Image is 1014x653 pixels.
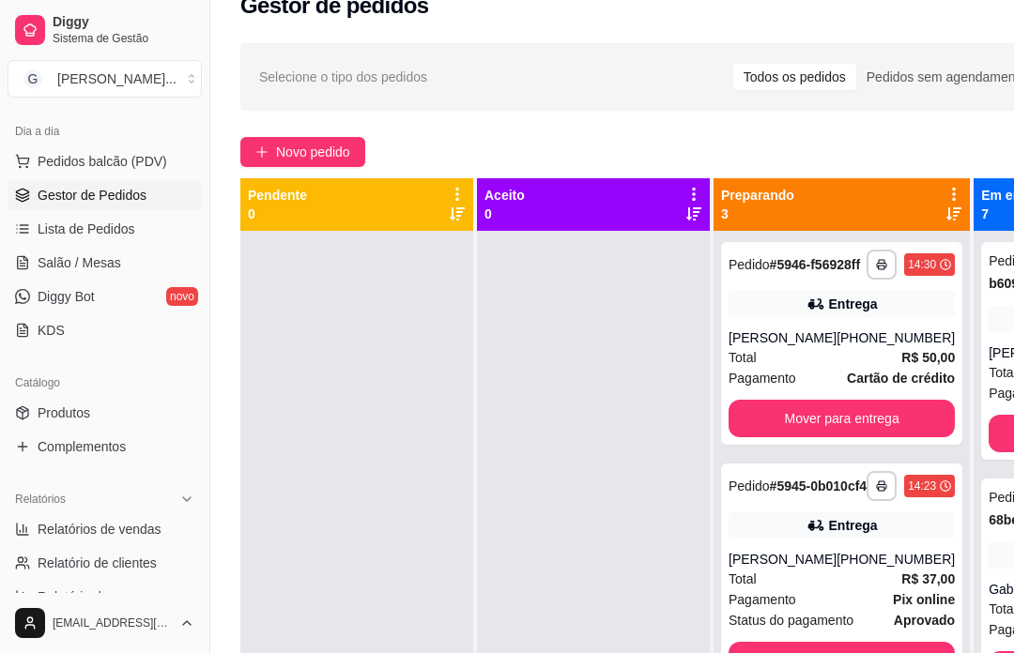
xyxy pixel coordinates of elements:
button: Pedidos balcão (PDV) [8,146,202,176]
p: 0 [248,205,307,223]
span: KDS [38,321,65,340]
button: [EMAIL_ADDRESS][DOMAIN_NAME] [8,600,202,645]
button: Mover para entrega [729,400,955,437]
span: Pagamento [729,589,796,610]
span: Gestor de Pedidos [38,186,146,205]
a: Relatórios de vendas [8,514,202,544]
span: [EMAIL_ADDRESS][DOMAIN_NAME] [53,615,172,630]
span: Selecione o tipo dos pedidos [259,67,427,87]
strong: Pix online [893,592,955,607]
div: Todos os pedidos [733,64,856,90]
span: Complementos [38,437,126,456]
span: Diggy [53,14,194,31]
div: Entrega [829,516,878,535]
p: 3 [721,205,794,223]
p: Pendente [248,186,307,205]
a: Salão / Mesas [8,248,202,278]
span: Lista de Pedidos [38,220,135,238]
span: Salão / Mesas [38,253,121,272]
strong: aprovado [894,613,955,628]
p: Preparando [721,186,794,205]
div: Catálogo [8,368,202,398]
div: [PERSON_NAME] [729,328,837,347]
a: Gestor de Pedidos [8,180,202,210]
span: Diggy Bot [38,287,95,306]
a: Diggy Botnovo [8,281,202,311]
a: Lista de Pedidos [8,214,202,244]
strong: R$ 37,00 [901,571,955,586]
span: Total [729,569,757,589]
a: KDS [8,315,202,345]
span: Status do pagamento [729,610,853,630]
a: Relatório de mesas [8,582,202,612]
button: Novo pedido [240,137,365,167]
span: G [23,69,42,88]
span: Pedido [729,478,770,494]
a: Produtos [8,398,202,428]
span: plus [255,145,269,159]
div: [PHONE_NUMBER] [837,328,955,347]
div: 14:23 [908,478,936,494]
strong: # 5946-f56928ff [770,257,861,272]
div: 14:30 [908,257,936,272]
span: Pedido [729,257,770,272]
strong: Cartão de crédito [847,371,955,386]
span: Relatórios [15,492,66,507]
strong: R$ 50,00 [901,350,955,365]
strong: # 5945-0b010cf4 [770,478,868,494]
a: Relatório de clientes [8,548,202,578]
div: [PERSON_NAME] [729,550,837,569]
span: Relatório de mesas [38,587,151,606]
span: Sistema de Gestão [53,31,194,46]
span: Pedidos balcão (PDV) [38,152,167,171]
div: [PHONE_NUMBER] [837,550,955,569]
span: Total [729,347,757,368]
span: Produtos [38,403,90,422]
span: Relatórios de vendas [38,520,161,539]
span: Novo pedido [276,142,350,162]
div: Entrega [829,295,878,313]
span: Relatório de clientes [38,554,157,572]
div: [PERSON_NAME] ... [57,69,177,88]
a: Complementos [8,432,202,462]
div: Dia a dia [8,116,202,146]
span: Pagamento [729,368,796,388]
p: 0 [484,205,525,223]
button: Select a team [8,60,202,98]
a: DiggySistema de Gestão [8,8,202,53]
p: Aceito [484,186,525,205]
